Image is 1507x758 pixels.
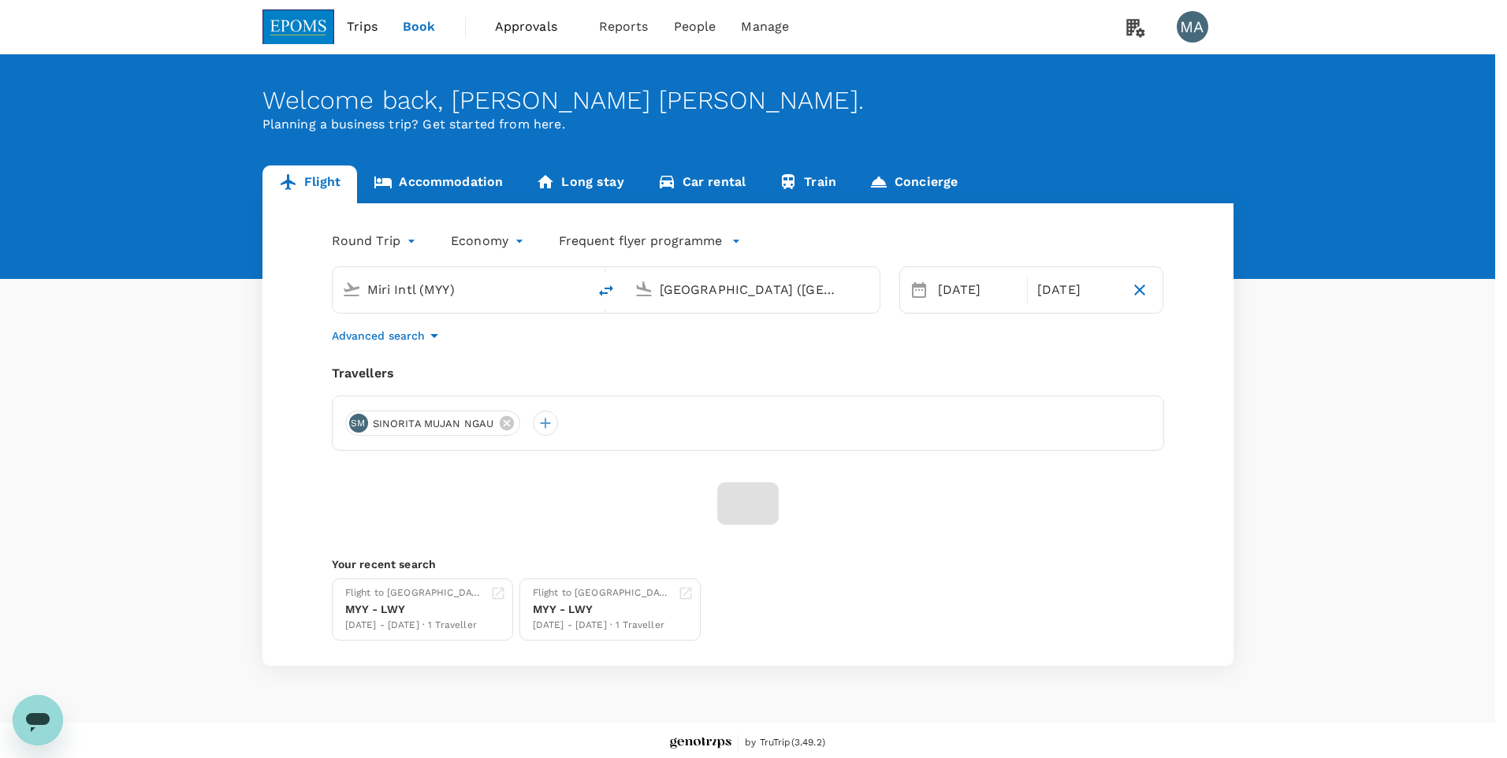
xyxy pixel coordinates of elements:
[587,272,625,310] button: delete
[660,277,847,302] input: Going to
[332,229,420,254] div: Round Trip
[674,17,716,36] span: People
[262,9,335,44] img: EPOMS SDN BHD
[762,165,853,203] a: Train
[1177,11,1208,43] div: MA
[345,601,484,618] div: MYY - LWY
[349,414,368,433] div: SM
[519,165,640,203] a: Long stay
[533,585,672,601] div: Flight to [GEOGRAPHIC_DATA]
[533,618,672,634] div: [DATE] - [DATE] · 1 Traveller
[853,165,974,203] a: Concierge
[347,17,378,36] span: Trips
[13,695,63,745] iframe: Button to launch messaging window
[345,618,484,634] div: [DATE] - [DATE] · 1 Traveller
[357,165,519,203] a: Accommodation
[451,229,527,254] div: Economy
[932,274,1024,306] div: [DATE]
[332,556,1164,572] p: Your recent search
[576,288,579,291] button: Open
[533,601,672,618] div: MYY - LWY
[670,738,731,749] img: Genotrips - EPOMS
[741,17,789,36] span: Manage
[1031,274,1123,306] div: [DATE]
[262,86,1234,115] div: Welcome back , [PERSON_NAME] [PERSON_NAME] .
[262,165,358,203] a: Flight
[495,17,574,36] span: Approvals
[332,328,425,344] p: Advanced search
[363,416,504,432] span: SINORITA MUJAN NGAU
[559,232,722,251] p: Frequent flyer programme
[745,735,825,751] span: by TruTrip ( 3.49.2 )
[367,277,554,302] input: Depart from
[332,364,1164,383] div: Travellers
[641,165,763,203] a: Car rental
[403,17,436,36] span: Book
[262,115,1234,134] p: Planning a business trip? Get started from here.
[599,17,649,36] span: Reports
[869,288,872,291] button: Open
[345,585,484,601] div: Flight to [GEOGRAPHIC_DATA]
